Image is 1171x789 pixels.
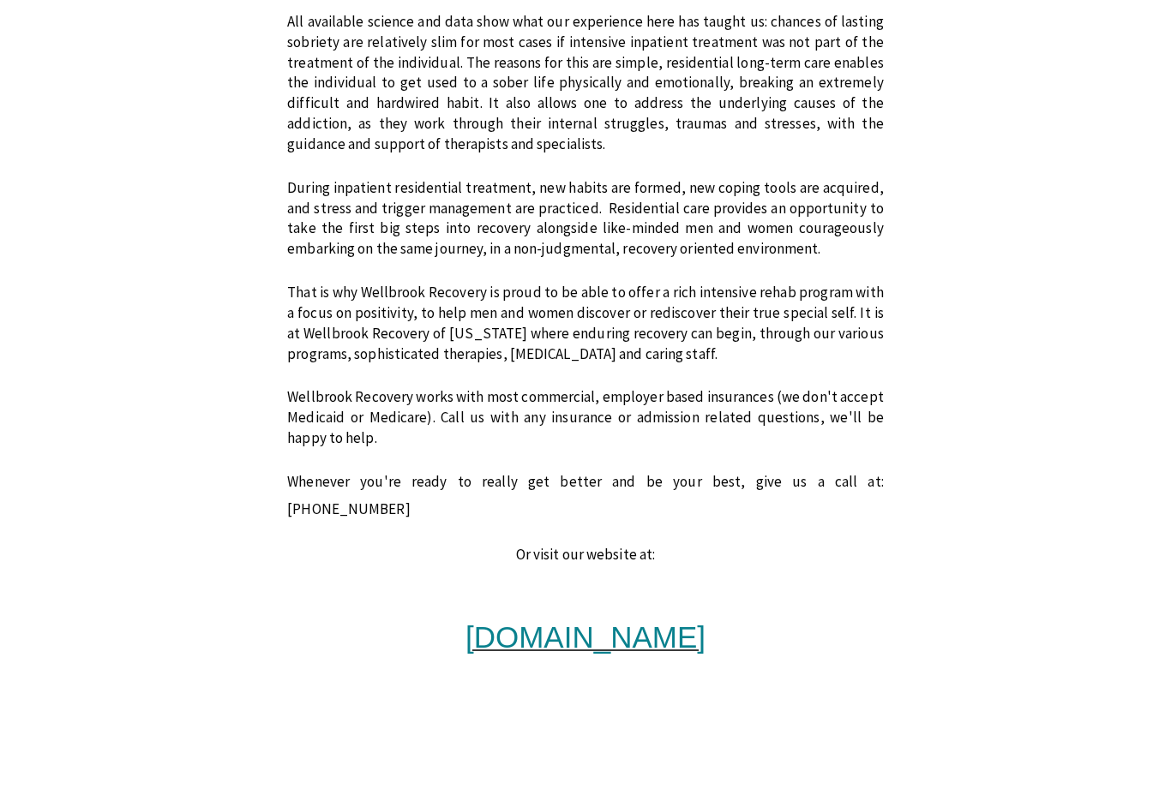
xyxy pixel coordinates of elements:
[287,283,884,364] p: That is why Wellbrook Recovery is proud to be able to offer a rich intensive rehab program with a...
[287,387,884,448] p: Wellbrook Recovery works with most commercial, employer based insurances (we don't accept Medicai...
[287,12,884,155] p: All available science and data show what our experience here has taught us: chances of lasting so...
[287,545,884,565] p: Or visit our website at:
[465,620,706,654] a: [DOMAIN_NAME]
[287,178,884,260] p: During inpatient residential treatment, new habits are formed, new coping tools are acquired, and...
[287,499,410,518] a: [PHONE_NUMBER]
[287,472,884,521] p: Whenever you're ready to really get better and be your best, give us a call at:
